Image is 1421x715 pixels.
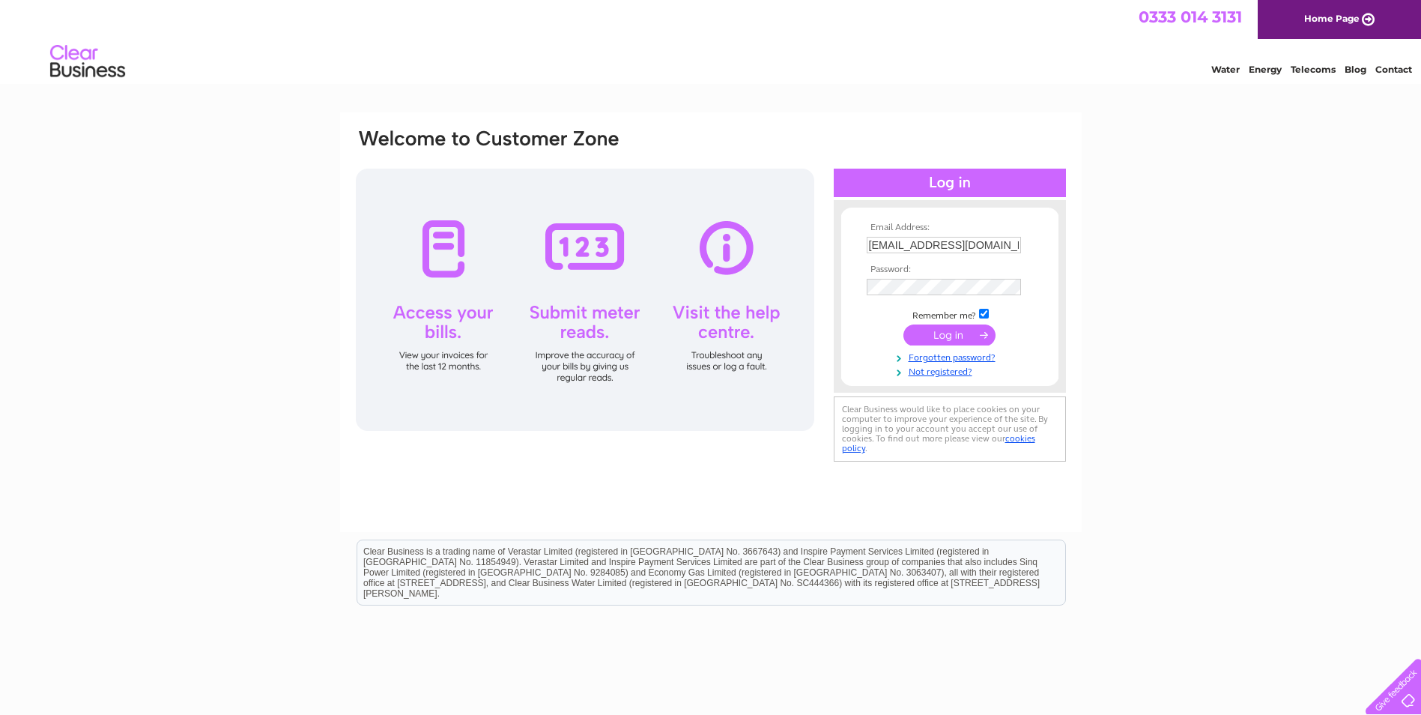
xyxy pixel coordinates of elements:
[842,433,1035,453] a: cookies policy
[1345,64,1366,75] a: Blog
[867,363,1037,378] a: Not registered?
[867,349,1037,363] a: Forgotten password?
[1375,64,1412,75] a: Contact
[1249,64,1282,75] a: Energy
[357,8,1065,73] div: Clear Business is a trading name of Verastar Limited (registered in [GEOGRAPHIC_DATA] No. 3667643...
[834,396,1066,462] div: Clear Business would like to place cookies on your computer to improve your experience of the sit...
[1139,7,1242,26] a: 0333 014 3131
[49,39,126,85] img: logo.png
[1211,64,1240,75] a: Water
[863,307,1037,322] td: Remember me?
[863,265,1037,275] th: Password:
[1291,64,1336,75] a: Telecoms
[903,325,996,346] input: Submit
[863,223,1037,233] th: Email Address:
